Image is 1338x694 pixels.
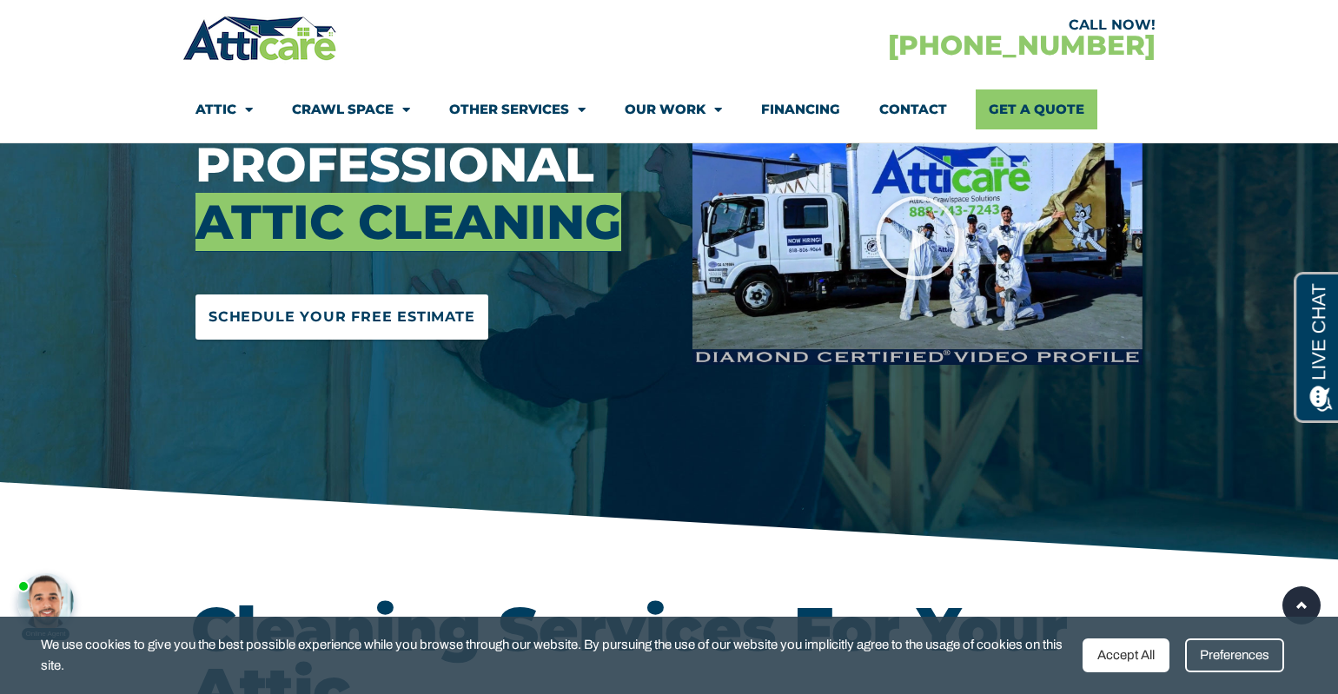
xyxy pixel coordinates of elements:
[209,303,475,331] span: Schedule Your Free Estimate
[195,193,621,251] span: Attic Cleaning
[195,294,488,340] a: Schedule Your Free Estimate
[9,512,287,642] iframe: Chat Invitation
[43,14,140,36] span: Opens a chat window
[874,195,961,281] div: Play Video
[669,18,1156,32] div: CALL NOW!
[879,89,947,129] a: Contact
[1185,638,1284,672] div: Preferences
[761,89,840,129] a: Financing
[195,136,666,251] h3: Professional
[976,89,1097,129] a: Get A Quote
[195,89,1143,129] nav: Menu
[292,89,410,129] a: Crawl Space
[195,89,253,129] a: Attic
[41,634,1070,677] span: We use cookies to give you the best possible experience while you browse through our website. By ...
[1083,638,1169,672] div: Accept All
[625,89,722,129] a: Our Work
[449,89,586,129] a: Other Services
